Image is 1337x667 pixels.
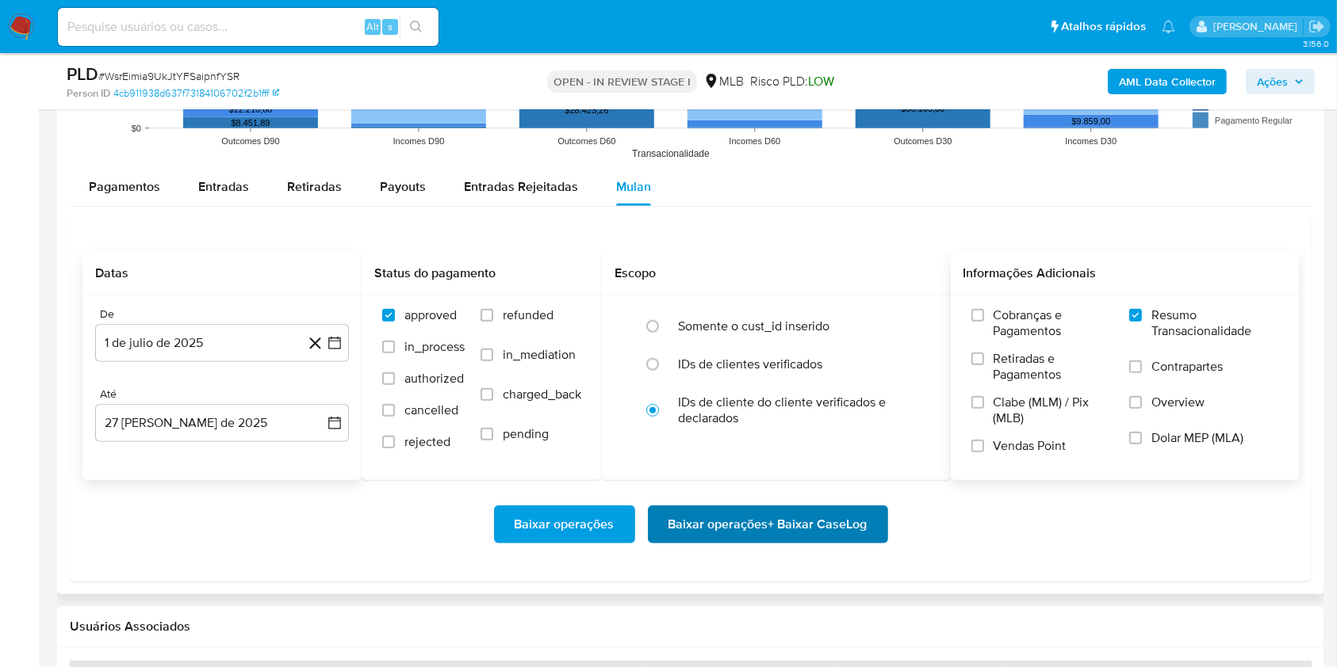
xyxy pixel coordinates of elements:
[98,68,239,84] span: # WsrEimia9UkJtYFSaipnfYSR
[1246,69,1315,94] button: Ações
[388,19,393,34] span: s
[1257,69,1288,94] span: Ações
[703,73,744,90] div: MLB
[58,17,439,37] input: Pesquise usuários ou casos...
[1162,20,1175,33] a: Notificações
[1108,69,1227,94] button: AML Data Collector
[1213,19,1303,34] p: jhonata.costa@mercadolivre.com
[1308,18,1325,35] a: Sair
[70,619,1312,635] h2: Usuários Associados
[1119,69,1216,94] b: AML Data Collector
[750,73,834,90] span: Risco PLD:
[67,86,110,101] b: Person ID
[67,61,98,86] b: PLD
[547,71,697,93] p: OPEN - IN REVIEW STAGE I
[400,16,432,38] button: search-icon
[1303,37,1329,50] span: 3.156.0
[808,72,834,90] span: LOW
[1061,18,1146,35] span: Atalhos rápidos
[366,19,379,34] span: Alt
[113,86,279,101] a: 4cb911938d637f73184106702f2b1fff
